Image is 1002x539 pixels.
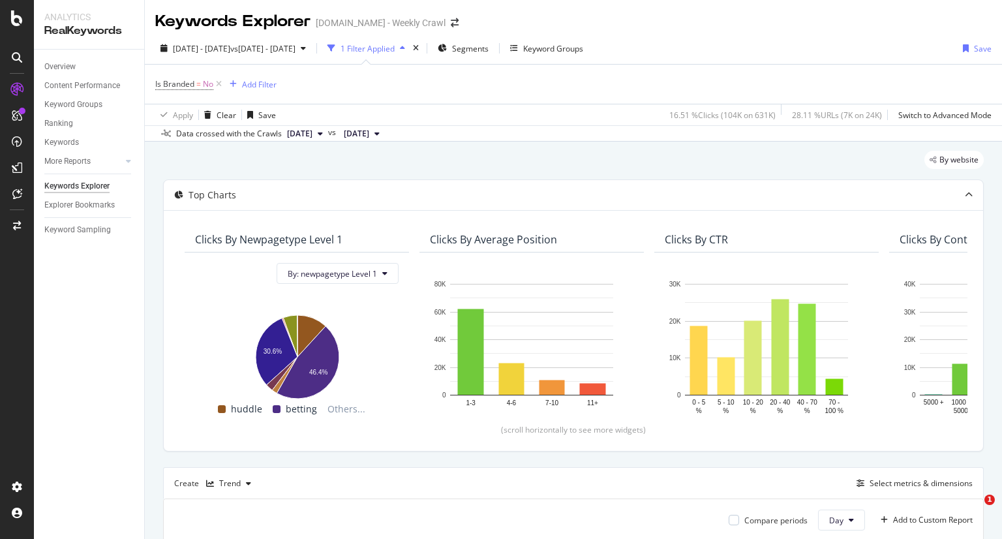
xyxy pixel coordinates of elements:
div: Clicks By newpagetype Level 1 [195,233,342,246]
span: Others... [322,401,371,417]
text: 20K [904,336,916,343]
span: betting [286,401,317,417]
text: 40K [434,336,446,343]
span: huddle [231,401,262,417]
div: Compare periods [744,515,808,526]
button: By: newpagetype Level 1 [277,263,399,284]
div: Select metrics & dimensions [870,478,973,489]
a: Keyword Groups [44,98,135,112]
div: Explorer Bookmarks [44,198,115,212]
a: Keywords Explorer [44,179,135,193]
div: Add Filter [242,79,277,90]
a: Ranking [44,117,135,131]
svg: A chart. [430,277,633,417]
div: Overview [44,60,76,74]
div: Ranking [44,117,73,131]
div: Add to Custom Report [893,516,973,524]
div: More Reports [44,155,91,168]
text: 30.6% [264,348,282,355]
text: 60K [434,309,446,316]
span: Is Branded [155,78,194,89]
text: 70 - [828,399,840,406]
a: Keywords [44,136,135,149]
text: 5000 [954,407,969,414]
text: 40 - 70 [797,399,818,406]
text: 20K [434,364,446,371]
div: Trend [219,480,241,487]
text: 7-10 [545,399,558,407]
div: Keywords [44,136,79,149]
div: Keyword Sampling [44,223,111,237]
div: 16.51 % Clicks ( 104K on 631K ) [669,110,776,121]
a: Explorer Bookmarks [44,198,135,212]
div: Save [974,43,992,54]
span: Segments [452,43,489,54]
a: Overview [44,60,135,74]
div: [DOMAIN_NAME] - Weekly Crawl [316,16,446,29]
a: Keyword Sampling [44,223,135,237]
div: 1 Filter Applied [341,43,395,54]
text: 5000 + [924,399,944,406]
button: Switch to Advanced Mode [893,104,992,125]
div: Switch to Advanced Mode [898,110,992,121]
span: = [196,78,201,89]
div: Create [174,473,256,494]
text: 0 [442,392,446,399]
button: Clear [199,104,236,125]
div: times [410,42,421,55]
text: % [777,407,783,414]
div: Clicks By Average Position [430,233,557,246]
text: 80K [434,281,446,288]
text: 4-6 [507,399,517,407]
text: 0 [912,392,916,399]
div: 28.11 % URLs ( 7K on 24K ) [792,110,882,121]
iframe: Intercom live chat [958,495,989,526]
span: No [203,75,213,93]
button: Save [958,38,992,59]
text: 40K [904,281,916,288]
text: 0 [677,392,681,399]
text: 30K [669,281,681,288]
button: Keyword Groups [505,38,588,59]
span: 2024 Oct. 3rd [344,128,369,140]
text: 20K [669,318,681,325]
div: Keywords Explorer [44,179,110,193]
text: 20 - 40 [770,399,791,406]
div: Analytics [44,10,134,23]
div: Top Charts [189,189,236,202]
text: % [804,407,810,414]
div: RealKeywords [44,23,134,38]
button: Add to Custom Report [875,510,973,531]
div: Keyword Groups [44,98,102,112]
div: Content Performance [44,79,120,93]
button: Add Filter [224,76,277,92]
button: Apply [155,104,193,125]
button: 1 Filter Applied [322,38,410,59]
text: 30K [904,309,916,316]
div: Keyword Groups [523,43,583,54]
a: More Reports [44,155,122,168]
text: 10K [904,364,916,371]
text: 10K [669,355,681,362]
svg: A chart. [195,309,399,401]
button: Save [242,104,276,125]
div: Clear [217,110,236,121]
div: Clicks By CTR [665,233,728,246]
button: [DATE] - [DATE]vs[DATE] - [DATE] [155,38,311,59]
text: 100 % [825,407,843,414]
button: Select metrics & dimensions [851,476,973,491]
button: [DATE] [282,126,328,142]
text: % [750,407,756,414]
span: 2025 Oct. 6th [287,128,312,140]
text: 0 - 5 [692,399,705,406]
div: Save [258,110,276,121]
span: By: newpagetype Level 1 [288,268,377,279]
button: Day [818,510,865,531]
a: Content Performance [44,79,135,93]
text: 1-3 [466,399,476,407]
button: [DATE] [339,126,385,142]
div: legacy label [924,151,984,169]
text: 46.4% [309,369,327,376]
